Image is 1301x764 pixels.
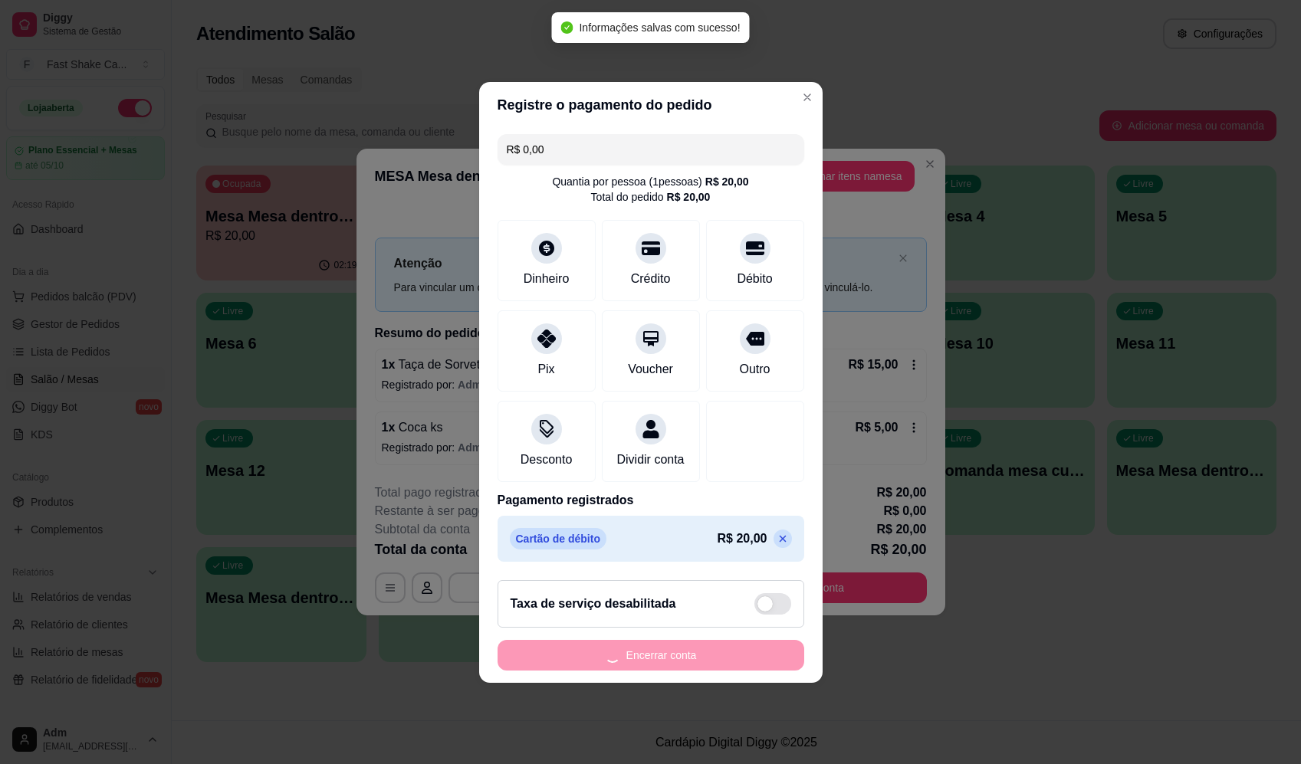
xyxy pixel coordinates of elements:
h2: Taxa de serviço desabilitada [511,595,676,613]
p: Pagamento registrados [498,491,804,510]
span: Informações salvas com sucesso! [579,21,740,34]
div: Dividir conta [616,451,684,469]
input: Ex.: hambúrguer de cordeiro [507,134,795,165]
div: Voucher [628,360,673,379]
span: check-circle [560,21,573,34]
div: Crédito [631,270,671,288]
div: Quantia por pessoa ( 1 pessoas) [552,174,748,189]
div: Débito [737,270,772,288]
header: Registre o pagamento do pedido [479,82,823,128]
p: Cartão de débito [510,528,606,549]
div: Dinheiro [524,270,570,288]
div: Desconto [521,451,573,469]
div: Pix [537,360,554,379]
div: Total do pedido [591,189,711,205]
div: Outro [739,360,770,379]
div: R$ 20,00 [705,174,749,189]
p: R$ 20,00 [718,530,767,548]
div: R$ 20,00 [667,189,711,205]
button: Close [795,85,820,110]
